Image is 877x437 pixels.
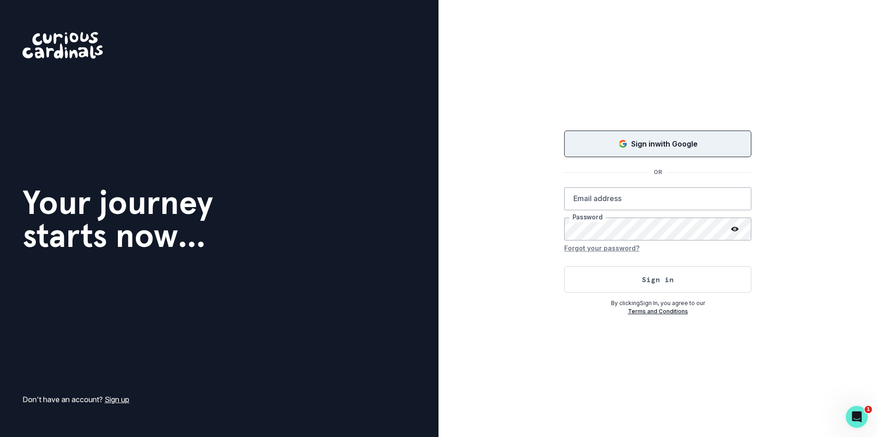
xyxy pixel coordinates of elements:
p: OR [648,168,667,176]
span: 1 [865,406,872,413]
p: By clicking Sign In , you agree to our [564,299,751,307]
button: Sign in [564,266,751,293]
iframe: Intercom live chat [846,406,868,428]
a: Terms and Conditions [628,308,688,315]
p: Sign in with Google [631,138,698,149]
a: Sign up [105,395,129,404]
h1: Your journey starts now... [22,186,213,252]
button: Forgot your password? [564,240,639,255]
img: Curious Cardinals Logo [22,32,103,59]
p: Don't have an account? [22,394,129,405]
button: Sign in with Google (GSuite) [564,131,751,157]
